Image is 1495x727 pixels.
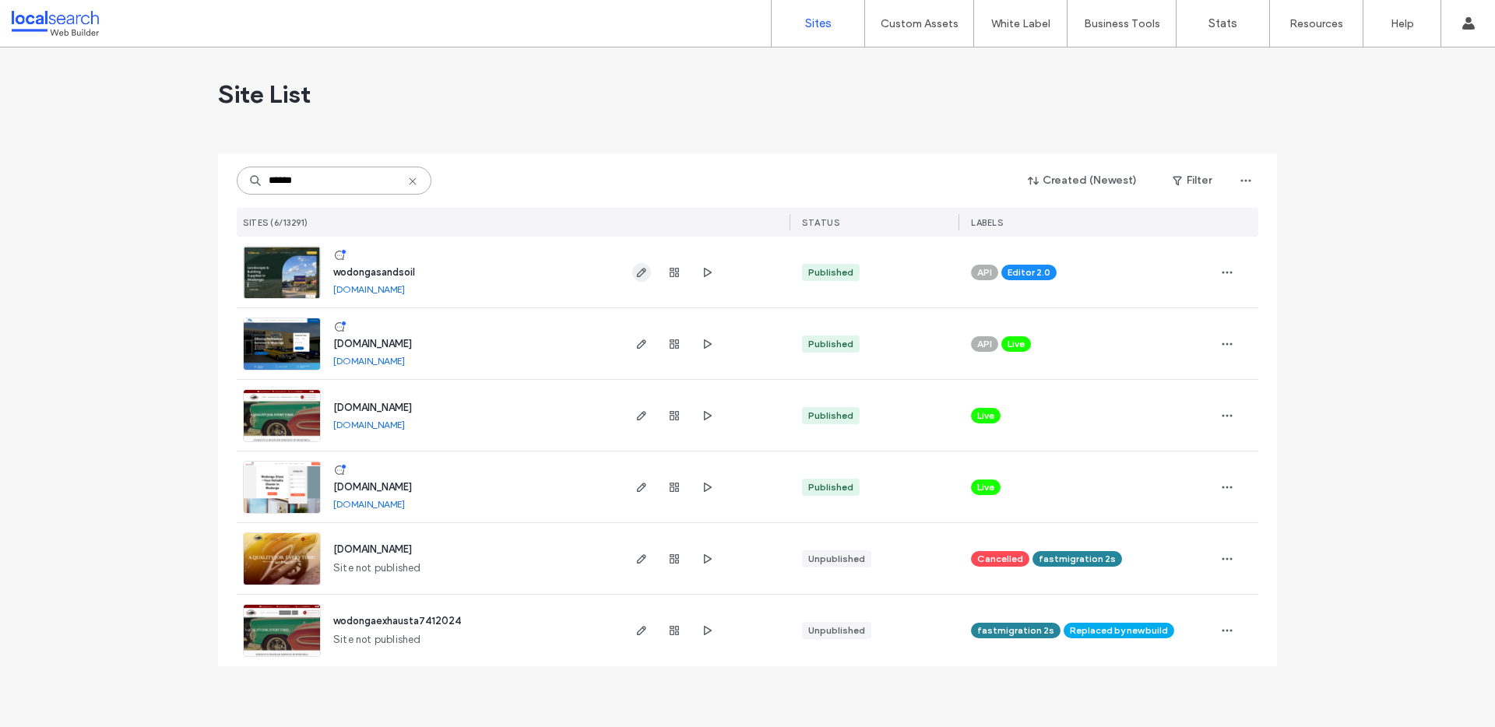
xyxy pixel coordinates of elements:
[36,11,68,25] span: Help
[1070,623,1168,637] span: Replaced by new build
[977,409,994,423] span: Live
[977,337,992,351] span: API
[805,16,832,30] label: Sites
[991,17,1050,30] label: White Label
[218,79,311,110] span: Site List
[977,552,1023,566] span: Cancelled
[333,632,421,648] span: Site not published
[333,355,405,367] a: [DOMAIN_NAME]
[333,498,405,510] a: [DOMAIN_NAME]
[1289,17,1343,30] label: Resources
[333,402,412,413] a: [DOMAIN_NAME]
[333,338,412,349] a: [DOMAIN_NAME]
[1391,17,1414,30] label: Help
[977,265,992,279] span: API
[1208,16,1237,30] label: Stats
[1084,17,1160,30] label: Business Tools
[1015,168,1151,193] button: Created (Newest)
[333,543,412,555] a: [DOMAIN_NAME]
[333,615,461,627] a: wodongaexhausta7412024
[977,480,994,494] span: Live
[881,17,959,30] label: Custom Assets
[808,337,853,351] div: Published
[808,552,865,566] div: Unpublished
[333,266,415,278] a: wodongasandsoil
[1157,168,1227,193] button: Filter
[808,623,865,637] div: Unpublished
[977,623,1054,637] span: fastmigration 2s
[333,283,405,295] a: [DOMAIN_NAME]
[1008,265,1050,279] span: Editor 2.0
[243,217,308,228] span: SITES (6/13291)
[808,409,853,423] div: Published
[1008,337,1025,351] span: Live
[333,560,421,576] span: Site not published
[333,481,412,493] a: [DOMAIN_NAME]
[333,419,405,430] a: [DOMAIN_NAME]
[808,265,853,279] div: Published
[1039,552,1116,566] span: fastmigration 2s
[802,217,839,228] span: STATUS
[971,217,1003,228] span: LABELS
[808,480,853,494] div: Published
